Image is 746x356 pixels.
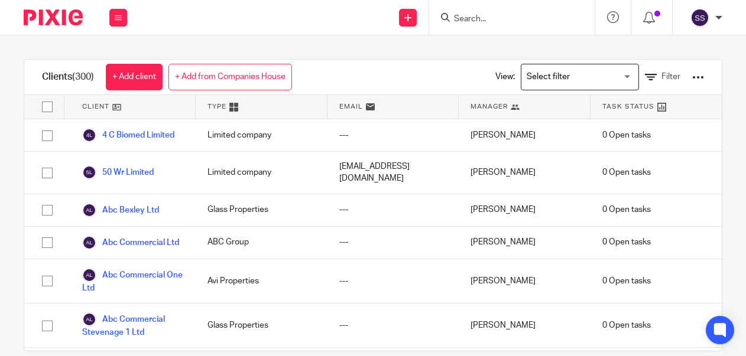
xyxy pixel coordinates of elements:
[82,268,184,294] a: Abc Commercial One Ltd
[24,9,83,25] img: Pixie
[690,8,709,27] img: svg%3E
[207,102,226,112] span: Type
[196,119,327,151] div: Limited company
[327,259,459,303] div: ---
[36,96,59,118] input: Select all
[82,203,96,217] img: svg%3E
[82,203,159,217] a: Abc Bexley Ltd
[459,259,590,303] div: [PERSON_NAME]
[42,71,94,83] h1: Clients
[327,152,459,194] div: [EMAIL_ADDRESS][DOMAIN_NAME]
[196,303,327,347] div: Glass Properties
[602,236,651,248] span: 0 Open tasks
[196,227,327,259] div: ABC Group
[82,312,96,326] img: svg%3E
[82,165,96,179] img: svg%3E
[602,102,654,112] span: Task Status
[459,303,590,347] div: [PERSON_NAME]
[523,67,632,87] input: Search for option
[82,128,174,142] a: 4 C Biomed Limited
[327,119,459,151] div: ---
[602,166,651,178] span: 0 Open tasks
[82,312,184,338] a: Abc Commercial Stevenage 1 Ltd
[82,236,96,250] img: svg%3E
[471,102,508,112] span: Manager
[82,102,109,112] span: Client
[661,73,680,81] span: Filter
[82,128,96,142] img: svg%3E
[602,129,651,141] span: 0 Open tasks
[521,64,639,90] div: Search for option
[82,268,96,282] img: svg%3E
[327,194,459,226] div: ---
[478,60,704,94] div: View:
[602,204,651,215] span: 0 Open tasks
[459,152,590,194] div: [PERSON_NAME]
[459,194,590,226] div: [PERSON_NAME]
[196,194,327,226] div: Glass Properties
[453,14,559,25] input: Search
[72,72,94,81] span: (300)
[459,119,590,151] div: [PERSON_NAME]
[196,259,327,303] div: Avi Properties
[82,236,179,250] a: Abc Commercial Ltd
[106,64,163,90] a: + Add client
[196,152,327,194] div: Limited company
[82,165,154,179] a: 50 Wr Limited
[459,227,590,259] div: [PERSON_NAME]
[602,275,651,287] span: 0 Open tasks
[168,64,292,90] a: + Add from Companies House
[339,102,363,112] span: Email
[327,303,459,347] div: ---
[327,227,459,259] div: ---
[602,319,651,331] span: 0 Open tasks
